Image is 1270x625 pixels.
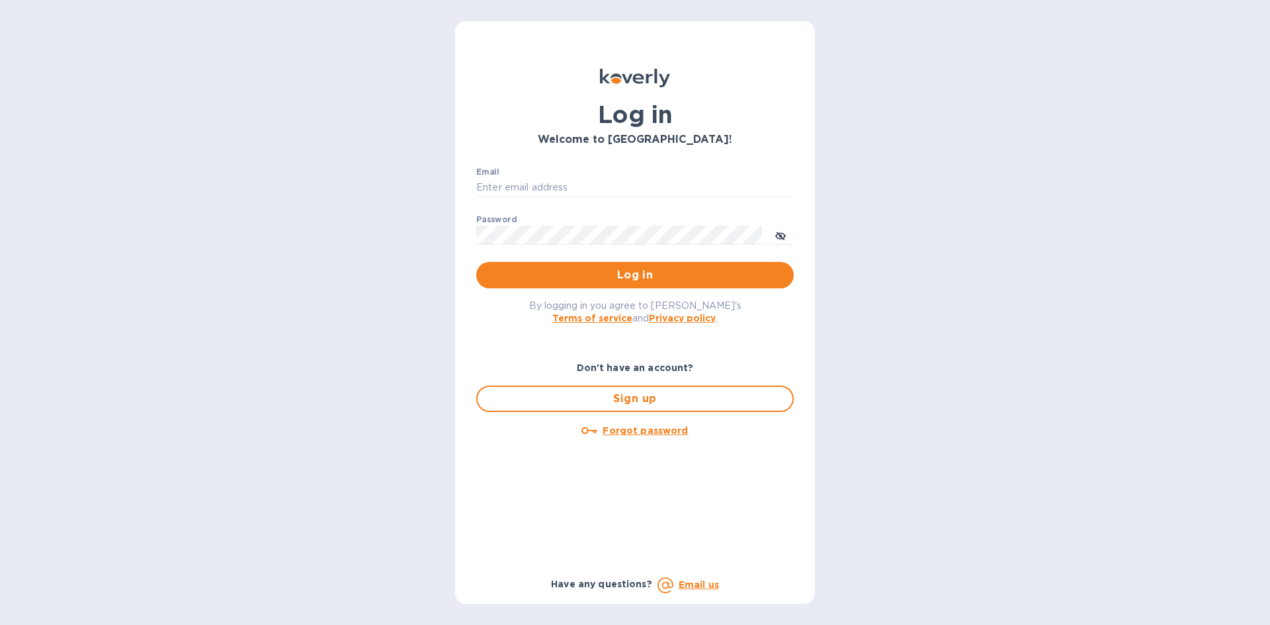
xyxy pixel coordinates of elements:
[476,134,794,146] h3: Welcome to [GEOGRAPHIC_DATA]!
[476,386,794,412] button: Sign up
[487,267,783,283] span: Log in
[476,168,499,176] label: Email
[649,313,716,323] a: Privacy policy
[488,391,782,407] span: Sign up
[600,69,670,87] img: Koverly
[476,178,794,198] input: Enter email address
[577,362,694,373] b: Don't have an account?
[603,425,688,436] u: Forgot password
[551,579,652,589] b: Have any questions?
[767,222,794,248] button: toggle password visibility
[476,101,794,128] h1: Log in
[529,300,741,323] span: By logging in you agree to [PERSON_NAME]'s and .
[679,579,719,590] a: Email us
[476,216,517,224] label: Password
[476,262,794,288] button: Log in
[552,313,632,323] a: Terms of service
